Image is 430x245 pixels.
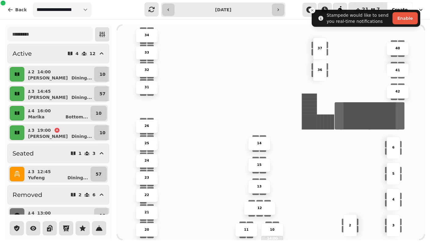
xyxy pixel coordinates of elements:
p: 4 [31,108,35,114]
h2: Removed [13,191,42,199]
p: 2 [31,69,35,75]
div: Stampede would like to send you real-time notifications [327,12,390,24]
p: [PERSON_NAME] [28,75,68,81]
p: 57 [99,91,105,97]
p: 33 [145,50,149,55]
p: 31 [145,85,149,90]
button: 10 [94,67,110,82]
button: 217 [349,2,387,17]
button: Removed26 [7,185,109,205]
p: 22 [145,193,149,198]
span: Back [15,8,27,12]
p: 2 [349,223,351,228]
p: 37 [317,46,322,51]
p: 3 [31,127,35,133]
p: 26 [145,124,149,128]
p: 23 [145,176,149,180]
p: 13 [257,184,262,189]
p: 24 [145,158,149,163]
p: 6 [392,145,394,150]
button: 57 [94,86,110,101]
p: 15 [257,163,262,167]
button: Close toast [309,7,315,13]
button: 416:00MarikaBottom... [26,106,89,121]
button: Back [2,2,32,17]
p: 20 [145,227,149,232]
h2: Active [13,49,32,58]
p: 21 [145,210,149,215]
p: 11 [244,227,249,232]
p: [PERSON_NAME] [28,133,68,139]
p: 10 [99,212,105,219]
p: 41 [396,68,400,72]
p: 14:00 [37,69,51,75]
p: Dining ... [71,94,92,100]
p: 25 [145,141,149,146]
button: Active412 [7,44,109,63]
button: 312:45YufengDining... [26,167,89,181]
p: Dining ... [71,133,92,139]
button: 10 [94,208,110,223]
p: 36 [317,68,322,72]
button: 413:00 [26,208,93,223]
p: Dining ... [71,75,92,81]
p: 16:00 [37,108,51,114]
p: 12 [257,206,262,211]
p: 3 [92,151,95,156]
p: 4 [392,197,394,202]
button: 214:00[PERSON_NAME]Dining... [26,67,93,82]
p: Dining ... [67,175,88,181]
button: 10 [94,125,110,140]
p: 3 [31,88,35,94]
p: 19:00 [37,127,51,133]
p: 14 [257,141,262,146]
p: 6 [92,193,95,197]
h2: Seated [13,149,34,158]
p: 12 [90,51,95,56]
button: 319:00[PERSON_NAME]Dining... [26,125,93,140]
p: 57 [96,171,102,177]
p: Marika [28,114,45,120]
p: 40 [396,46,400,51]
button: Seated13 [7,144,109,163]
p: 2 [79,193,82,197]
p: 32 [145,68,149,72]
p: 10 [270,227,274,232]
button: Enable [392,12,418,24]
button: 10 [91,106,107,121]
button: 57 [91,167,107,181]
p: 34 [145,33,149,38]
p: 12:45 [37,169,51,175]
p: [PERSON_NAME] [28,94,68,100]
p: 14:00 [262,236,283,241]
p: 3 [392,223,394,228]
p: 10 [99,130,105,136]
p: Bottom ... [66,114,88,120]
p: 13:00 [37,210,51,216]
p: 10 [96,110,102,116]
p: 3 [31,169,35,175]
p: 10 [99,71,105,77]
button: Create [387,2,413,17]
p: 5 [392,171,394,176]
p: 14:45 [37,88,51,94]
p: 4 [76,51,79,56]
button: 314:45[PERSON_NAME]Dining... [26,86,93,101]
p: 42 [396,89,400,94]
p: 1 [79,151,82,156]
p: Yufeng [28,175,45,181]
p: 4 [31,210,35,216]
